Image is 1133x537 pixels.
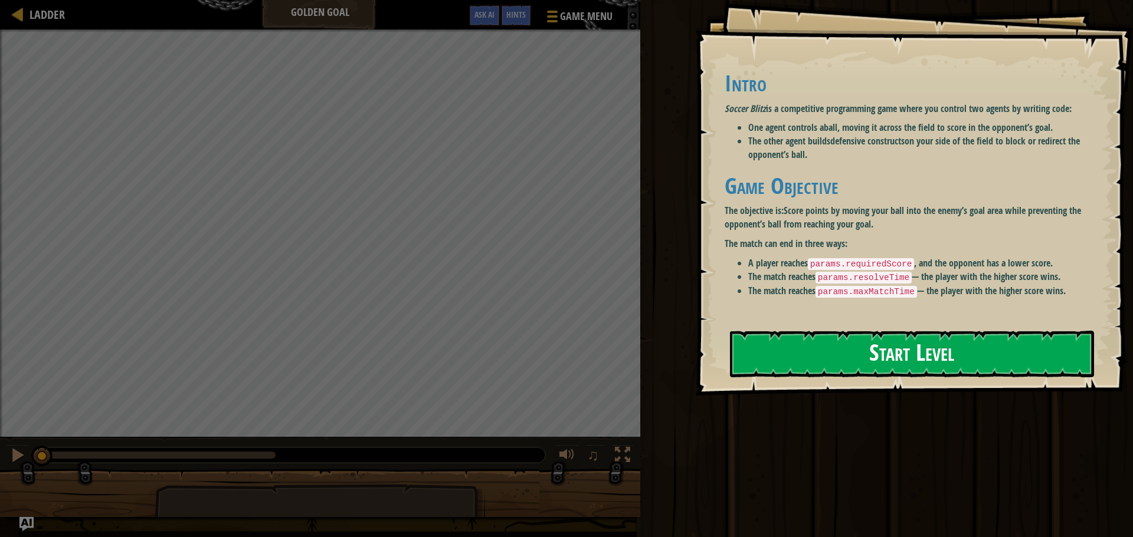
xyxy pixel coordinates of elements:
li: The match reaches — the player with the higher score wins. [748,284,1101,298]
em: Soccer Blitz [725,102,766,115]
p: The objective is: [725,204,1101,231]
button: Start Level [730,331,1094,377]
code: params.maxMatchTime [816,286,917,298]
strong: ball [824,121,837,134]
strong: Score points by moving your ball into the enemy’s goal area while preventing the opponent’s ball ... [725,204,1081,230]
a: Ladder [24,6,65,22]
span: Ladder [30,6,65,22]
li: A player reaches , and the opponent has a lower score. [748,256,1101,271]
button: Ask AI [19,517,34,531]
li: One agent controls a , moving it across the field to score in the opponent’s goal. [748,121,1101,134]
button: Ctrl + P: Pause [6,444,30,469]
button: Ask AI [469,5,500,27]
button: ♫ [585,444,605,469]
li: The other agent builds on your side of the field to block or redirect the opponent’s ball. [748,134,1101,162]
p: The match can end in three ways: [725,237,1101,251]
p: is a competitive programming game where you control two agents by writing code: [725,102,1101,116]
span: Ask AI [474,9,495,20]
code: params.requiredScore [808,258,915,270]
code: params.resolveTime [816,272,912,284]
span: Hints [506,9,526,20]
span: ♫ [587,446,599,464]
span: Game Menu [560,9,613,24]
h1: Game Objective [725,173,1101,198]
button: Toggle fullscreen [611,444,634,469]
button: Game Menu [538,5,620,32]
strong: defensive constructs [830,134,905,147]
h1: Intro [725,71,1101,95]
button: Adjust volume [555,444,579,469]
li: The match reaches — the player with the higher score wins. [748,270,1101,284]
